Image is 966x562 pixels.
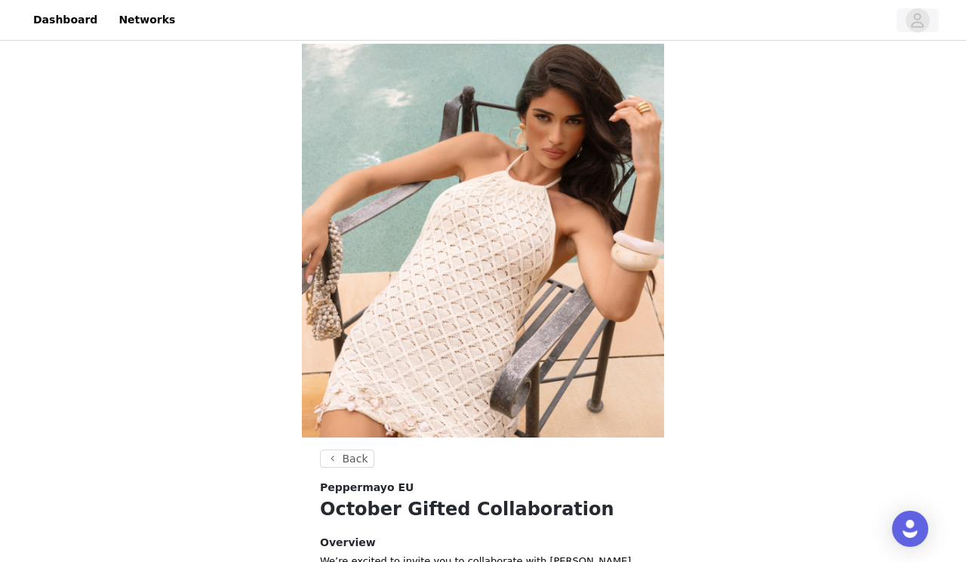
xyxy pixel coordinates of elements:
a: Networks [109,3,184,37]
h1: October Gifted Collaboration [320,496,646,523]
div: avatar [910,8,924,32]
div: Open Intercom Messenger [892,511,928,547]
button: Back [320,450,374,468]
img: campaign image [302,44,664,438]
a: Dashboard [24,3,106,37]
span: Peppermayo EU [320,480,414,496]
h4: Overview [320,535,646,551]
